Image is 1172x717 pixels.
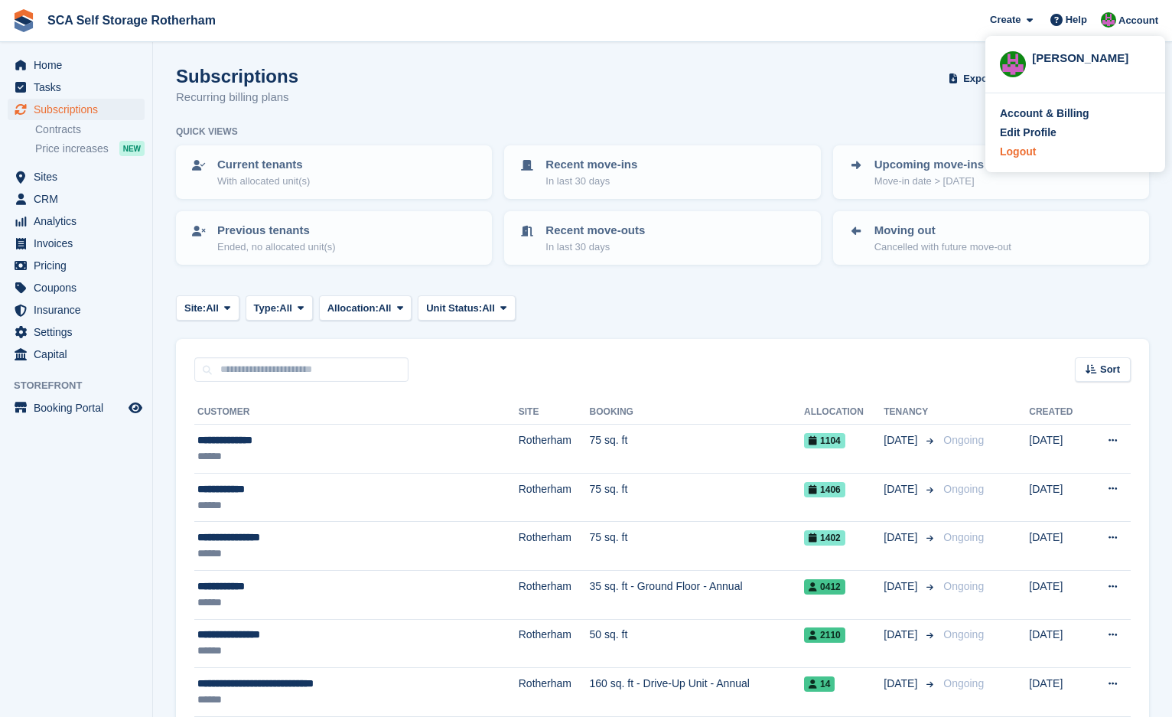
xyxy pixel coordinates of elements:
span: Invoices [34,233,125,254]
span: [DATE] [884,530,920,546]
a: menu [8,166,145,187]
span: 2110 [804,627,845,643]
a: menu [8,233,145,254]
td: Rotherham [519,570,590,619]
p: In last 30 days [545,174,637,189]
span: All [279,301,292,316]
td: Rotherham [519,522,590,571]
span: Sites [34,166,125,187]
td: Rotherham [519,668,590,717]
span: Home [34,54,125,76]
td: 160 sq. ft - Drive-Up Unit - Annual [590,668,805,717]
a: menu [8,397,145,419]
div: NEW [119,141,145,156]
a: Logout [1000,144,1151,160]
p: Recurring billing plans [176,89,298,106]
span: Subscriptions [34,99,125,120]
p: In last 30 days [545,240,645,255]
button: Site: All [176,295,239,321]
a: Current tenants With allocated unit(s) [177,147,490,197]
td: 35 sq. ft - Ground Floor - Annual [590,570,805,619]
span: Unit Status: [426,301,482,316]
span: All [206,301,219,316]
td: [DATE] [1029,425,1088,474]
span: Coupons [34,277,125,298]
span: Allocation: [327,301,379,316]
span: Ongoing [943,531,984,543]
h1: Subscriptions [176,66,298,86]
div: Logout [1000,144,1036,160]
span: [DATE] [884,432,920,448]
a: menu [8,344,145,365]
a: SCA Self Storage Rotherham [41,8,222,33]
span: Capital [34,344,125,365]
span: 14 [804,676,835,692]
td: 75 sq. ft [590,473,805,522]
span: Storefront [14,378,152,393]
span: Settings [34,321,125,343]
span: Ongoing [943,483,984,495]
span: Insurance [34,299,125,321]
span: Analytics [34,210,125,232]
p: Cancelled with future move-out [874,240,1011,255]
td: Rotherham [519,619,590,668]
th: Booking [590,400,805,425]
button: Unit Status: All [418,295,515,321]
span: Tasks [34,77,125,98]
span: 1406 [804,482,845,497]
a: menu [8,299,145,321]
div: Edit Profile [1000,125,1056,141]
span: 1104 [804,433,845,448]
span: [DATE] [884,481,920,497]
th: Allocation [804,400,884,425]
span: Type: [254,301,280,316]
a: Recent move-outs In last 30 days [506,213,819,263]
button: Allocation: All [319,295,412,321]
a: menu [8,277,145,298]
button: Type: All [246,295,313,321]
a: Account & Billing [1000,106,1151,122]
td: Rotherham [519,473,590,522]
span: Booking Portal [34,397,125,419]
td: 75 sq. ft [590,425,805,474]
img: Sarah Race [1101,12,1116,28]
span: Help [1066,12,1087,28]
a: Upcoming move-ins Move-in date > [DATE] [835,147,1148,197]
div: [PERSON_NAME] [1032,50,1151,64]
img: stora-icon-8386f47178a22dfd0bd8f6a31ec36ba5ce8667c1dd55bd0f319d3a0aa187defe.svg [12,9,35,32]
span: Ongoing [943,434,984,446]
p: Upcoming move-ins [874,156,984,174]
a: menu [8,255,145,276]
a: Price increases NEW [35,140,145,157]
span: 1402 [804,530,845,546]
span: Account [1118,13,1158,28]
th: Site [519,400,590,425]
p: Recent move-ins [545,156,637,174]
td: 50 sq. ft [590,619,805,668]
a: menu [8,99,145,120]
p: Moving out [874,222,1011,240]
span: Price increases [35,142,109,156]
a: menu [8,54,145,76]
a: Moving out Cancelled with future move-out [835,213,1148,263]
span: [DATE] [884,676,920,692]
span: Site: [184,301,206,316]
a: Contracts [35,122,145,137]
td: [DATE] [1029,522,1088,571]
th: Customer [194,400,519,425]
h6: Quick views [176,125,238,139]
p: Current tenants [217,156,310,174]
a: Edit Profile [1000,125,1151,141]
span: Create [990,12,1021,28]
td: 75 sq. ft [590,522,805,571]
span: CRM [34,188,125,210]
span: Pricing [34,255,125,276]
span: Ongoing [943,580,984,592]
a: menu [8,321,145,343]
img: Sarah Race [1000,51,1026,77]
a: Previous tenants Ended, no allocated unit(s) [177,213,490,263]
a: menu [8,188,145,210]
td: [DATE] [1029,570,1088,619]
span: 0412 [804,579,845,595]
p: With allocated unit(s) [217,174,310,189]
